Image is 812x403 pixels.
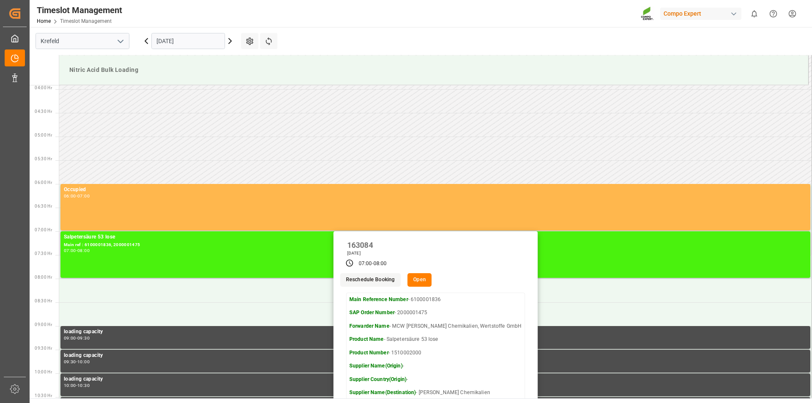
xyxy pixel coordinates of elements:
[77,194,90,198] div: 07:00
[349,310,395,315] strong: SAP Order Number
[35,393,52,398] span: 10:30 Hr
[114,35,126,48] button: open menu
[35,251,52,256] span: 07:30 Hr
[35,156,52,161] span: 05:30 Hr
[349,350,389,356] strong: Product Number
[349,376,521,384] p: -
[35,322,52,327] span: 09:00 Hr
[407,273,432,287] button: Open
[76,384,77,387] div: -
[35,346,52,351] span: 09:30 Hr
[745,4,764,23] button: show 0 new notifications
[349,349,521,357] p: - 1510002000
[64,351,807,360] div: loading capacity
[349,389,416,395] strong: Supplier Name(Destination)
[76,249,77,252] div: -
[764,4,783,23] button: Help Center
[35,228,52,232] span: 07:00 Hr
[349,296,521,304] p: - 6100001836
[35,299,52,303] span: 08:30 Hr
[64,375,807,384] div: loading capacity
[64,186,807,194] div: Occupied
[349,336,521,343] p: - Salpetersäure 53 lose
[77,384,90,387] div: 10:30
[349,309,521,317] p: - 2000001475
[66,62,801,78] div: Nitric Acid Bulk Loading
[151,33,225,49] input: DD.MM.YYYY
[349,323,390,329] strong: Forwarder Name
[77,336,90,340] div: 09:30
[76,194,77,198] div: -
[660,5,745,22] button: Compo Expert
[77,360,90,364] div: 10:00
[344,238,376,250] div: 163084
[77,249,90,252] div: 08:00
[35,85,52,90] span: 04:00 Hr
[37,4,122,16] div: Timeslot Management
[344,250,526,256] div: [DATE]
[340,273,401,287] button: Reschedule Booking
[64,249,76,252] div: 07:00
[35,275,52,280] span: 08:00 Hr
[76,336,77,340] div: -
[349,363,403,369] strong: Supplier Name(Origin)
[373,260,387,268] div: 08:00
[76,360,77,364] div: -
[64,328,807,336] div: loading capacity
[349,389,521,397] p: - [PERSON_NAME] Chemikalien
[37,18,51,24] a: Home
[64,336,76,340] div: 09:00
[372,260,373,268] div: -
[35,109,52,114] span: 04:30 Hr
[359,260,372,268] div: 07:00
[349,323,521,330] p: - MCW [PERSON_NAME] Chemikalien, Wertstoffe GmbH
[349,336,384,342] strong: Product Name
[36,33,129,49] input: Type to search/select
[64,384,76,387] div: 10:00
[35,180,52,185] span: 06:00 Hr
[64,194,76,198] div: 06:00
[660,8,741,20] div: Compo Expert
[64,233,807,241] div: Salpetersäure 53 lose
[35,370,52,374] span: 10:00 Hr
[64,241,807,249] div: Main ref : 6100001836, 2000001475
[349,296,408,302] strong: Main Reference Number
[349,362,521,370] p: -
[641,6,654,21] img: Screenshot%202023-09-29%20at%2010.02.21.png_1712312052.png
[64,360,76,364] div: 09:30
[35,133,52,137] span: 05:00 Hr
[349,376,406,382] strong: Supplier Country(Origin)
[35,204,52,208] span: 06:30 Hr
